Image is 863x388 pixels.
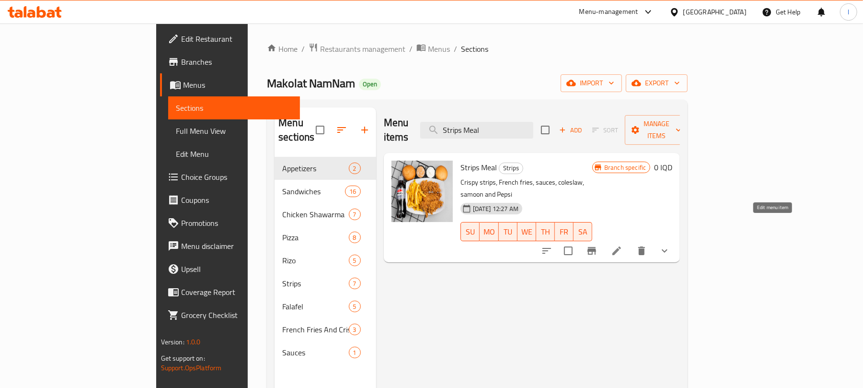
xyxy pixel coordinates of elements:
[168,119,300,142] a: Full Menu View
[460,176,592,200] p: Crispy strips, French fries, sauces, coleslaw, samoon and Pepsi
[161,336,184,348] span: Version:
[454,43,457,55] li: /
[349,347,361,358] div: items
[181,171,293,183] span: Choice Groups
[267,43,688,55] nav: breadcrumb
[168,96,300,119] a: Sections
[275,318,376,341] div: French Fries And Crispy3
[275,341,376,364] div: Sauces1
[503,225,514,239] span: TU
[275,226,376,249] div: Pizza8
[460,160,497,175] span: Strips Meal
[499,222,518,241] button: TU
[275,249,376,272] div: Rizo5
[282,347,348,358] span: Sauces
[282,301,348,312] span: Falafel
[359,80,381,88] span: Open
[391,161,453,222] img: Strips Meal
[416,43,450,55] a: Menus
[282,278,348,289] span: Strips
[160,165,300,188] a: Choice Groups
[282,209,348,220] span: Chicken Shawarma
[181,56,293,68] span: Branches
[536,222,555,241] button: TH
[349,324,361,335] div: items
[176,102,293,114] span: Sections
[349,279,360,288] span: 7
[275,153,376,368] nav: Menu sections
[580,239,603,262] button: Branch-specific-item
[349,348,360,357] span: 1
[600,163,650,172] span: Branch specific
[561,74,622,92] button: import
[160,73,300,96] a: Menus
[181,194,293,206] span: Coupons
[275,272,376,295] div: Strips7
[469,204,522,213] span: [DATE] 12:27 AM
[461,43,488,55] span: Sections
[349,325,360,334] span: 3
[465,225,476,239] span: SU
[499,163,523,174] div: Strips
[483,225,495,239] span: MO
[555,123,586,138] span: Add item
[540,225,551,239] span: TH
[568,77,614,89] span: import
[555,123,586,138] button: Add
[848,7,849,17] span: l
[654,161,672,174] h6: 0 IQD
[275,180,376,203] div: Sandwiches16
[345,186,360,197] div: items
[626,74,688,92] button: export
[659,245,670,257] svg: Show Choices
[521,225,532,239] span: WE
[183,79,293,91] span: Menus
[186,336,201,348] span: 1.0.0
[181,309,293,321] span: Grocery Checklist
[499,163,523,174] span: Strips
[460,222,480,241] button: SU
[359,79,381,90] div: Open
[535,120,555,140] span: Select section
[577,225,588,239] span: SA
[301,43,305,55] li: /
[345,187,360,196] span: 16
[275,157,376,180] div: Appetizers2
[349,301,361,312] div: items
[160,258,300,281] a: Upsell
[282,324,348,335] span: French Fries And Crispy
[349,210,360,219] span: 7
[160,304,300,327] a: Grocery Checklist
[282,232,348,243] span: Pizza
[630,239,653,262] button: delete
[683,7,747,17] div: [GEOGRAPHIC_DATA]
[349,302,360,311] span: 5
[181,240,293,252] span: Menu disclaimer
[160,27,300,50] a: Edit Restaurant
[330,118,353,141] span: Sort sections
[161,362,222,374] a: Support.OpsPlatform
[625,115,689,145] button: Manage items
[558,125,584,136] span: Add
[349,255,361,266] div: items
[574,222,592,241] button: SA
[282,255,348,266] span: Rizo
[653,239,676,262] button: show more
[267,72,355,94] span: Makolat NamNam
[558,241,578,261] span: Select to update
[310,120,330,140] span: Select all sections
[161,352,205,364] span: Get support on:
[349,163,361,174] div: items
[320,43,405,55] span: Restaurants management
[633,118,681,142] span: Manage items
[349,164,360,173] span: 2
[275,295,376,318] div: Falafel5
[282,186,345,197] span: Sandwiches
[168,142,300,165] a: Edit Menu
